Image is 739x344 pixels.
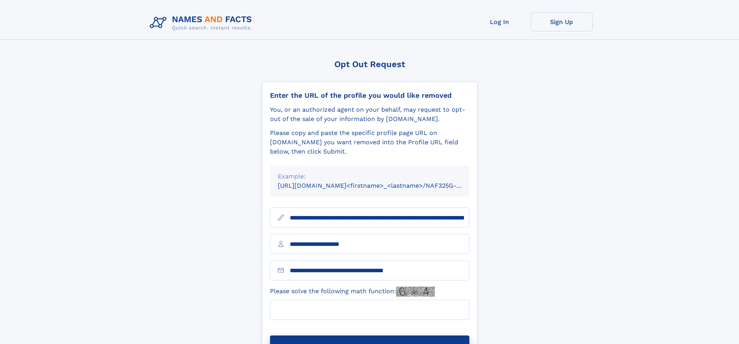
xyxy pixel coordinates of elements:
div: Please copy and paste the specific profile page URL on [DOMAIN_NAME] you want removed into the Pr... [270,128,469,156]
img: Logo Names and Facts [147,12,258,33]
div: Example: [278,172,462,181]
small: [URL][DOMAIN_NAME]<firstname>_<lastname>/NAF325G-xxxxxxxx [278,182,484,189]
div: Enter the URL of the profile you would like removed [270,91,469,100]
div: Opt Out Request [262,59,478,69]
a: Log In [469,12,531,31]
div: You, or an authorized agent on your behalf, may request to opt-out of the sale of your informatio... [270,105,469,124]
label: Please solve the following math function: [270,287,435,297]
a: Sign Up [531,12,593,31]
